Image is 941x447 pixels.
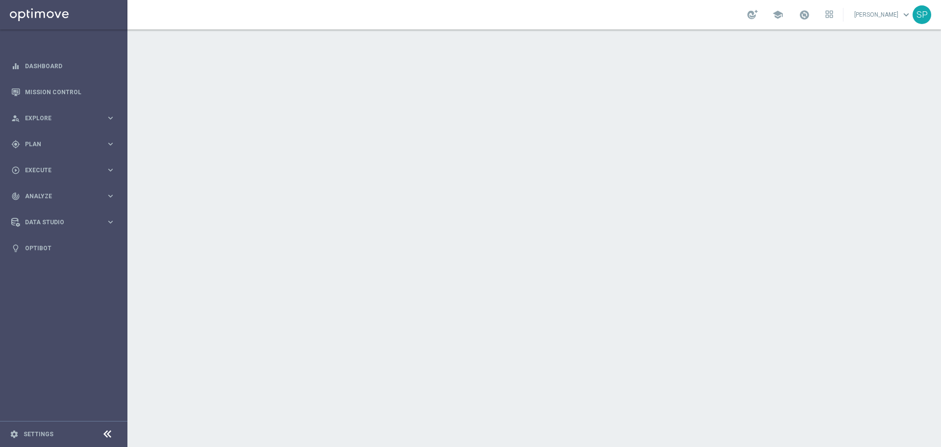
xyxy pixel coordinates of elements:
[106,165,115,175] i: keyboard_arrow_right
[25,53,115,79] a: Dashboard
[772,9,783,20] span: school
[11,140,116,148] button: gps_fixed Plan keyboard_arrow_right
[11,166,20,175] i: play_circle_outline
[106,191,115,201] i: keyboard_arrow_right
[11,244,20,253] i: lightbulb
[25,141,106,147] span: Plan
[11,192,116,200] button: track_changes Analyze keyboard_arrow_right
[11,166,106,175] div: Execute
[11,88,116,96] button: Mission Control
[11,218,116,226] button: Data Studio keyboard_arrow_right
[11,62,116,70] button: equalizer Dashboard
[11,218,106,227] div: Data Studio
[106,217,115,227] i: keyboard_arrow_right
[25,79,115,105] a: Mission Control
[11,244,116,252] button: lightbulb Optibot
[11,62,20,71] i: equalizer
[913,5,931,24] div: SP
[24,431,53,437] a: Settings
[25,193,106,199] span: Analyze
[11,53,115,79] div: Dashboard
[25,235,115,261] a: Optibot
[25,115,106,121] span: Explore
[11,192,20,201] i: track_changes
[106,113,115,123] i: keyboard_arrow_right
[10,430,19,439] i: settings
[11,114,20,123] i: person_search
[11,114,106,123] div: Explore
[901,9,912,20] span: keyboard_arrow_down
[25,219,106,225] span: Data Studio
[25,167,106,173] span: Execute
[853,7,913,22] a: [PERSON_NAME]keyboard_arrow_down
[11,79,115,105] div: Mission Control
[11,166,116,174] button: play_circle_outline Execute keyboard_arrow_right
[11,235,115,261] div: Optibot
[11,140,106,149] div: Plan
[106,139,115,149] i: keyboard_arrow_right
[11,192,106,201] div: Analyze
[11,140,20,149] i: gps_fixed
[11,114,116,122] button: person_search Explore keyboard_arrow_right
